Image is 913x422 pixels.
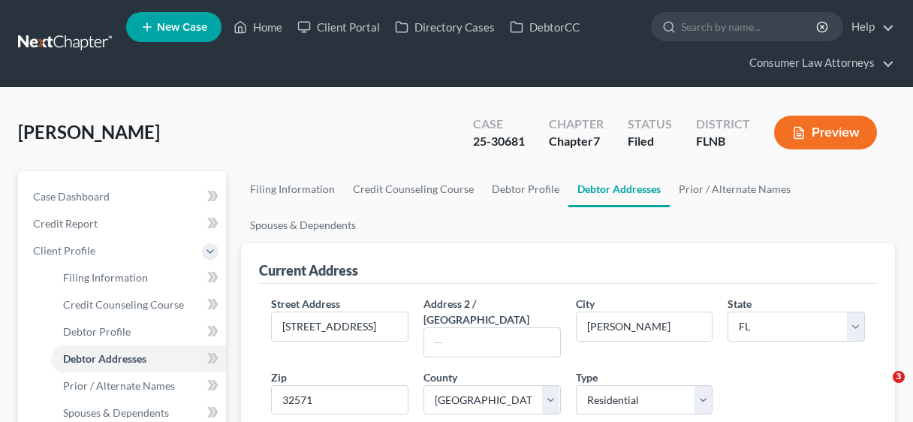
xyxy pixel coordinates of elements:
a: Debtor Profile [483,171,568,207]
span: Debtor Addresses [63,352,146,365]
a: DebtorCC [502,14,587,41]
input: -- [424,328,560,357]
span: Spouses & Dependents [63,406,169,419]
a: Case Dashboard [21,183,226,210]
a: Client Portal [290,14,387,41]
div: 25-30681 [473,133,525,150]
a: Spouses & Dependents [241,207,365,243]
span: New Case [157,22,207,33]
input: XXXXX [271,385,408,415]
span: Credit Counseling Course [63,298,184,311]
div: Chapter [549,116,604,133]
label: Type [576,369,598,385]
a: Home [226,14,290,41]
div: Status [628,116,672,133]
span: 3 [893,371,905,383]
span: Zip [271,371,287,384]
div: Chapter [549,133,604,150]
span: Street Address [271,297,340,310]
span: Client Profile [33,244,95,257]
span: County [423,371,457,384]
iframe: Intercom live chat [862,371,898,407]
a: Debtor Profile [51,318,226,345]
a: Filing Information [51,264,226,291]
a: Prior / Alternate Names [51,372,226,399]
span: State [728,297,752,310]
a: Prior / Alternate Names [670,171,800,207]
a: Directory Cases [387,14,502,41]
a: Debtor Addresses [51,345,226,372]
span: Credit Report [33,217,98,230]
span: Prior / Alternate Names [63,379,175,392]
a: Filing Information [241,171,344,207]
input: Enter street address [272,312,408,341]
div: Current Address [259,261,358,279]
input: Enter city... [577,312,713,341]
span: Debtor Profile [63,325,131,338]
a: Debtor Addresses [568,171,670,207]
div: Case [473,116,525,133]
label: Address 2 / [GEOGRAPHIC_DATA] [423,296,561,327]
div: FLNB [696,133,750,150]
a: Consumer Law Attorneys [742,50,894,77]
a: Credit Counseling Course [344,171,483,207]
div: District [696,116,750,133]
button: Preview [774,116,877,149]
span: City [576,297,595,310]
span: [PERSON_NAME] [18,121,160,143]
a: Help [844,14,894,41]
a: Credit Report [21,210,226,237]
span: 7 [593,134,600,148]
a: Credit Counseling Course [51,291,226,318]
input: Search by name... [681,13,818,41]
span: Filing Information [63,271,148,284]
div: Filed [628,133,672,150]
span: Case Dashboard [33,190,110,203]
